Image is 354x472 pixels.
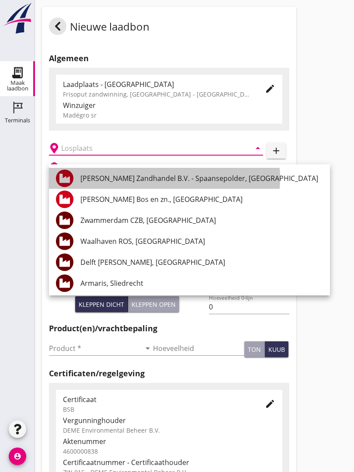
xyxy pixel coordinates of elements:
div: Vergunninghouder [63,415,275,426]
div: kuub [268,345,285,354]
div: Terminals [5,118,30,123]
h2: Beladen vaartuig [63,163,108,170]
h2: Product(en)/vrachtbepaling [49,323,289,334]
div: Waalhaven ROS, [GEOGRAPHIC_DATA] [80,236,323,246]
i: account_circle [9,448,26,465]
i: add [271,146,281,156]
i: edit [265,399,275,409]
div: [PERSON_NAME] Zandhandel B.V. - Spaansepolder, [GEOGRAPHIC_DATA] [80,173,323,184]
div: Certificaatnummer - Certificaathouder [63,457,275,468]
div: Zwammerdam CZB, [GEOGRAPHIC_DATA] [80,215,323,226]
div: Kleppen open [132,300,176,309]
div: Laadplaats - [GEOGRAPHIC_DATA] [63,79,251,90]
button: Kleppen open [128,296,179,312]
div: Winzuiger [63,100,275,111]
div: DEME Environmental Beheer B.V. [63,426,275,435]
div: Certificaat [63,394,251,405]
div: BSB [63,405,251,414]
h2: Algemeen [49,52,289,64]
i: arrow_drop_down [253,143,263,153]
div: Delft [PERSON_NAME], [GEOGRAPHIC_DATA] [80,257,323,267]
div: ton [248,345,261,354]
div: Frisoput zandwinning, [GEOGRAPHIC_DATA] - [GEOGRAPHIC_DATA]. [63,90,251,99]
div: Kleppen dicht [79,300,124,309]
input: Losplaats [61,141,239,155]
input: Product * [49,341,141,355]
h2: Certificaten/regelgeving [49,368,289,379]
button: ton [244,341,265,357]
i: edit [265,83,275,94]
div: Nieuwe laadbon [49,17,149,38]
div: Aktenummer [63,436,275,447]
i: arrow_drop_down [142,343,153,354]
div: 4600000838 [63,447,275,456]
div: Armaris, Sliedrecht [80,278,323,288]
input: Hoeveelheid 0-lijn [209,300,289,314]
div: [PERSON_NAME] Bos en zn., [GEOGRAPHIC_DATA] [80,194,323,205]
input: Hoeveelheid [153,341,245,355]
button: kuub [265,341,288,357]
button: Kleppen dicht [75,296,128,312]
img: logo-small.a267ee39.svg [2,2,33,35]
div: Madégro sr [63,111,275,120]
